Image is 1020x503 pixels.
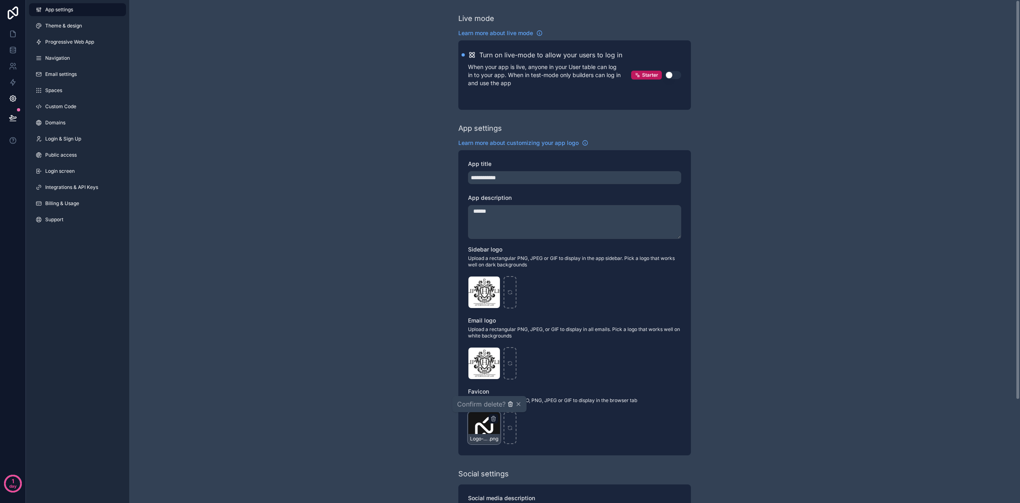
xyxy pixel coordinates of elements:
[468,495,535,501] span: Social media description
[29,213,126,226] a: Support
[29,165,126,178] a: Login screen
[45,184,98,191] span: Integrations & API Keys
[479,50,622,60] h2: Turn on live-mode to allow your users to log in
[468,246,502,253] span: Sidebar logo
[458,29,543,37] a: Learn more about live mode
[458,13,494,24] div: Live mode
[29,100,126,113] a: Custom Code
[458,29,533,37] span: Learn more about live mode
[468,160,491,167] span: App title
[29,84,126,97] a: Spaces
[468,194,512,201] span: App description
[458,139,579,147] span: Learn more about customizing your app logo
[45,103,76,110] span: Custom Code
[45,136,81,142] span: Login & Sign Up
[458,123,502,134] div: App settings
[45,119,65,126] span: Domains
[45,152,77,158] span: Public access
[45,200,79,207] span: Billing & Usage
[29,68,126,81] a: Email settings
[468,326,681,339] span: Upload a rectangular PNG, JPEG, or GIF to display in all emails. Pick a logo that works well on w...
[489,436,498,442] span: .png
[458,139,588,147] a: Learn more about customizing your app logo
[29,19,126,32] a: Theme & design
[45,216,63,223] span: Support
[45,39,94,45] span: Progressive Web App
[45,55,70,61] span: Navigation
[29,52,126,65] a: Navigation
[29,116,126,129] a: Domains
[468,388,489,395] span: Favicon
[9,480,17,492] p: day
[470,436,489,442] span: Logo-WebClip
[12,477,14,485] p: 1
[468,397,681,404] span: Upload a small, square ICO, PNG, JPEG or GIF to display in the browser tab
[468,255,681,268] span: Upload a rectangular PNG, JPEG or GIF to display in the app sidebar. Pick a logo that works well ...
[45,23,82,29] span: Theme & design
[45,71,77,78] span: Email settings
[29,197,126,210] a: Billing & Usage
[45,6,73,13] span: App settings
[45,168,75,174] span: Login screen
[29,3,126,16] a: App settings
[642,72,658,78] span: Starter
[29,149,126,161] a: Public access
[45,87,62,94] span: Spaces
[468,63,631,87] p: When your app is live, anyone in your User table can log in to your app. When in test-mode only b...
[29,36,126,48] a: Progressive Web App
[29,132,126,145] a: Login & Sign Up
[468,317,496,324] span: Email logo
[457,399,506,409] span: Confirm delete?
[29,181,126,194] a: Integrations & API Keys
[458,468,509,480] div: Social settings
